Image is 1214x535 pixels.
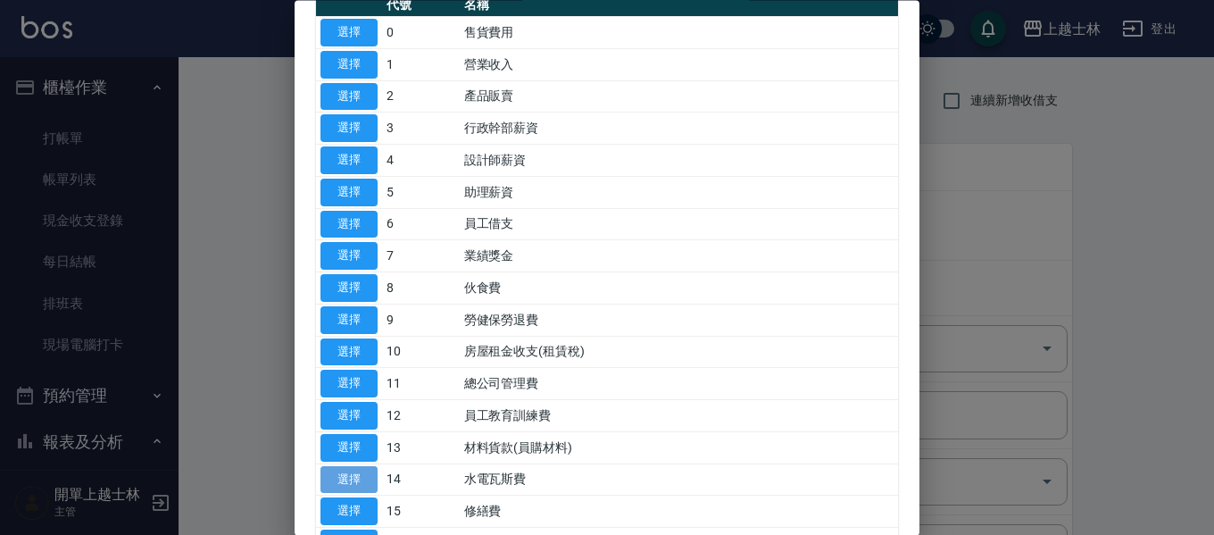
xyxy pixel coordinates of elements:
button: 選擇 [320,275,378,303]
td: 2 [382,81,460,113]
td: 8 [382,272,460,305]
td: 助理薪資 [460,177,898,209]
td: 產品販賣 [460,81,898,113]
td: 材料貨款(員購材料) [460,432,898,464]
td: 15 [382,496,460,528]
td: 14 [382,464,460,497]
td: 10 [382,337,460,369]
button: 選擇 [320,83,378,111]
td: 0 [382,17,460,49]
button: 選擇 [320,434,378,462]
button: 選擇 [320,371,378,398]
td: 員工教育訓練費 [460,400,898,432]
td: 3 [382,113,460,145]
button: 選擇 [320,115,378,143]
button: 選擇 [320,498,378,526]
button: 選擇 [320,403,378,431]
button: 選擇 [320,147,378,175]
td: 設計師薪資 [460,145,898,177]
button: 選擇 [320,339,378,366]
button: 選擇 [320,466,378,494]
td: 12 [382,400,460,432]
button: 選擇 [320,51,378,79]
td: 伙食費 [460,272,898,305]
td: 房屋租金收支(租賃稅) [460,337,898,369]
td: 售貨費用 [460,17,898,49]
button: 選擇 [320,179,378,206]
td: 11 [382,368,460,400]
td: 行政幹部薪資 [460,113,898,145]
td: 修繕費 [460,496,898,528]
td: 7 [382,240,460,272]
button: 選擇 [320,243,378,271]
td: 13 [382,432,460,464]
td: 4 [382,145,460,177]
td: 員工借支 [460,209,898,241]
td: 9 [382,305,460,337]
td: 勞健保勞退費 [460,305,898,337]
button: 選擇 [320,211,378,238]
td: 水電瓦斯費 [460,464,898,497]
td: 1 [382,49,460,81]
button: 選擇 [320,306,378,334]
td: 營業收入 [460,49,898,81]
td: 6 [382,209,460,241]
button: 選擇 [320,20,378,47]
td: 總公司管理費 [460,368,898,400]
td: 5 [382,177,460,209]
td: 業績獎金 [460,240,898,272]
